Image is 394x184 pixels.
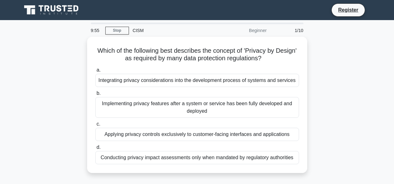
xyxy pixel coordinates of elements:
a: Stop [105,27,129,35]
h5: Which of the following best describes the concept of 'Privacy by Design' as required by many data... [95,47,300,62]
div: Beginner [215,24,270,37]
div: CISM [129,24,215,37]
span: d. [97,144,101,150]
span: a. [97,67,101,73]
div: Integrating privacy considerations into the development process of systems and services [95,74,299,87]
div: 9:55 [87,24,105,37]
div: Conducting privacy impact assessments only when mandated by regulatory authorities [95,151,299,164]
span: b. [97,90,101,96]
div: Applying privacy controls exclusively to customer-facing interfaces and applications [95,128,299,141]
span: c. [97,121,100,127]
div: Implementing privacy features after a system or service has been fully developed and deployed [95,97,299,118]
div: 1/10 [270,24,307,37]
a: Register [334,6,362,14]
